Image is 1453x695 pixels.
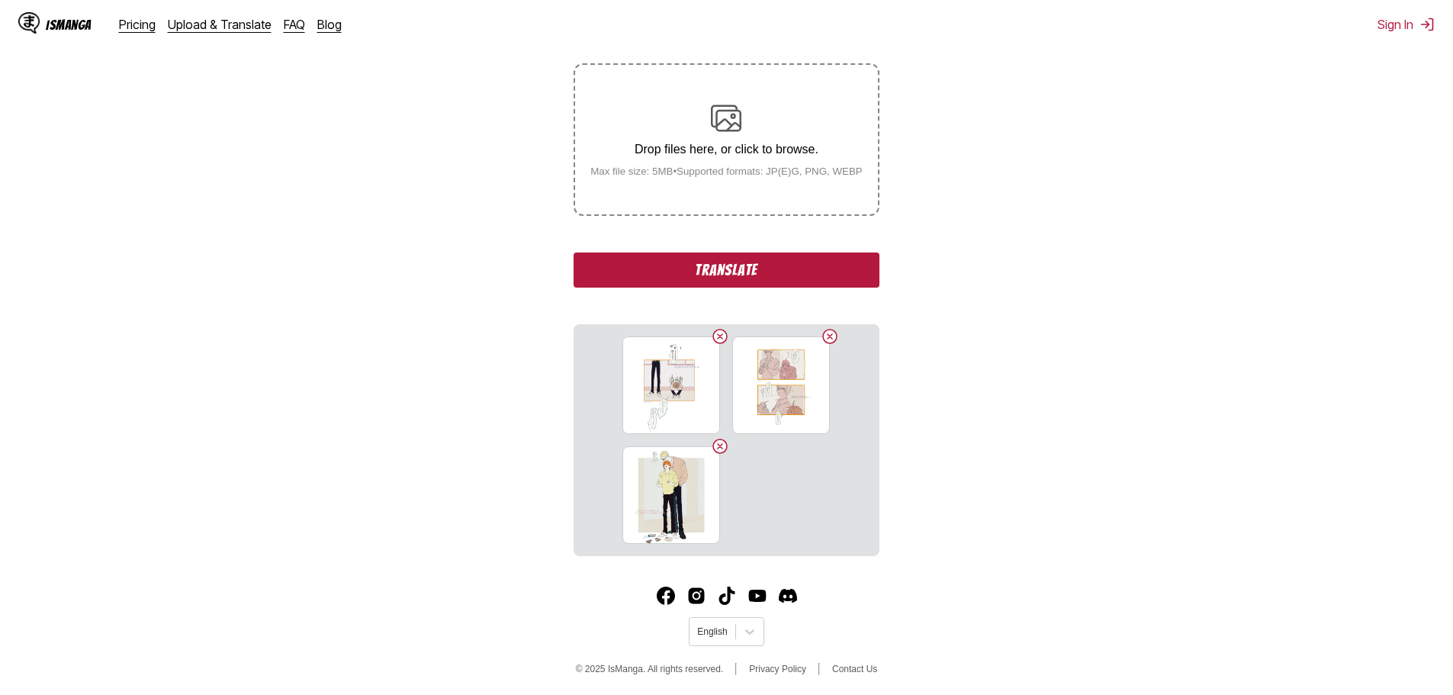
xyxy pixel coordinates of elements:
[284,17,305,32] a: FAQ
[578,166,875,177] small: Max file size: 5MB • Supported formats: JP(E)G, PNG, WEBP
[749,664,806,674] a: Privacy Policy
[748,587,767,605] img: IsManga YouTube
[317,17,342,32] a: Blog
[18,12,119,37] a: IsManga LogoIsManga
[697,626,699,637] input: Select language
[578,143,875,156] p: Drop files here, or click to browse.
[46,18,92,32] div: IsManga
[657,587,675,605] img: IsManga Facebook
[711,437,729,455] button: Delete image
[1419,17,1435,32] img: Sign out
[168,17,272,32] a: Upload & Translate
[18,12,40,34] img: IsManga Logo
[576,664,724,674] span: © 2025 IsManga. All rights reserved.
[119,17,156,32] a: Pricing
[718,587,736,605] a: TikTok
[1377,17,1435,32] button: Sign In
[779,587,797,605] img: IsManga Discord
[657,587,675,605] a: Facebook
[748,587,767,605] a: Youtube
[718,587,736,605] img: IsManga TikTok
[832,664,877,674] a: Contact Us
[687,587,706,605] img: IsManga Instagram
[779,587,797,605] a: Discord
[821,327,839,346] button: Delete image
[711,327,729,346] button: Delete image
[687,587,706,605] a: Instagram
[574,253,879,288] button: Translate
